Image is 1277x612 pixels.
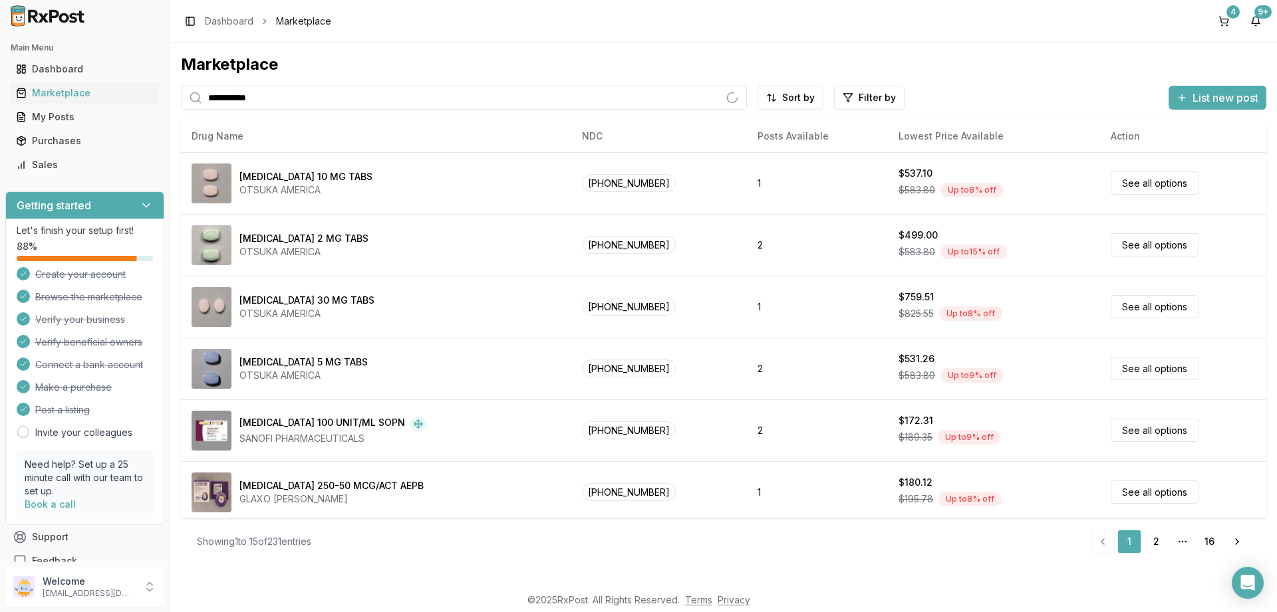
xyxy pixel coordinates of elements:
[35,381,112,394] span: Make a purchase
[13,576,35,597] img: User avatar
[899,476,932,489] div: $180.12
[899,229,938,242] div: $499.00
[582,174,676,192] span: [PHONE_NUMBER]
[1144,530,1168,554] a: 2
[899,183,935,197] span: $583.80
[1169,92,1266,106] a: List new post
[747,276,888,338] td: 1
[1232,567,1264,599] div: Open Intercom Messenger
[181,54,1266,75] div: Marketplace
[747,338,888,399] td: 2
[718,594,750,605] a: Privacy
[11,43,159,53] h2: Main Menu
[11,129,159,153] a: Purchases
[239,479,424,492] div: [MEDICAL_DATA] 250-50 MCG/ACT AEPB
[5,549,164,573] button: Feedback
[5,130,164,152] button: Purchases
[43,588,135,599] p: [EMAIL_ADDRESS][DOMAIN_NAME]
[899,431,932,444] span: $189.35
[239,170,372,183] div: [MEDICAL_DATA] 10 MG TABS
[5,58,164,80] button: Dashboard
[899,352,934,365] div: $531.26
[1226,5,1240,19] div: 4
[899,414,933,427] div: $172.31
[582,359,676,377] span: [PHONE_NUMBER]
[940,183,1004,197] div: Up to 8 % off
[582,483,676,501] span: [PHONE_NUMBER]
[35,290,142,304] span: Browse the marketplace
[17,224,153,237] p: Let's finish your setup first!
[1111,357,1199,380] a: See all options
[582,421,676,439] span: [PHONE_NUMBER]
[1091,530,1250,554] nav: pagination
[5,154,164,175] button: Sales
[192,411,231,451] img: Admelog SoloStar 100 UNIT/ML SOPN
[35,426,132,439] a: Invite your colleagues
[685,594,712,605] a: Terms
[888,120,1100,152] th: Lowest Price Available
[1111,419,1199,442] a: See all options
[1254,5,1272,19] div: 9+
[205,15,253,28] a: Dashboard
[16,110,154,124] div: My Posts
[239,432,426,445] div: SANOFI PHARMACEUTICALS
[11,81,159,105] a: Marketplace
[834,86,905,110] button: Filter by
[939,306,1002,321] div: Up to 8 % off
[582,236,676,254] span: [PHONE_NUMBER]
[35,336,142,349] span: Verify beneficial owners
[192,472,231,512] img: Advair Diskus 250-50 MCG/ACT AEPB
[582,298,676,316] span: [PHONE_NUMBER]
[239,356,368,369] div: [MEDICAL_DATA] 5 MG TABS
[197,535,311,548] div: Showing 1 to 15 of 231 entries
[5,5,90,27] img: RxPost Logo
[899,369,935,382] span: $583.80
[1193,90,1258,106] span: List new post
[1111,233,1199,256] a: See all options
[239,307,374,320] div: OTSUKA AMERICA
[1197,530,1221,554] a: 16
[35,403,90,417] span: Post a listing
[16,158,154,171] div: Sales
[747,399,888,461] td: 2
[899,307,934,320] span: $825.55
[938,492,1002,506] div: Up to 8 % off
[747,461,888,523] td: 1
[938,430,1001,445] div: Up to 9 % off
[1111,171,1199,195] a: See all options
[11,57,159,81] a: Dashboard
[239,492,424,506] div: GLAXO [PERSON_NAME]
[276,15,331,28] span: Marketplace
[17,240,37,253] span: 88 %
[1224,530,1250,554] a: Go to next page
[1100,120,1266,152] th: Action
[899,167,932,180] div: $537.10
[192,349,231,389] img: Abilify 5 MG TABS
[1111,295,1199,318] a: See all options
[1111,480,1199,504] a: See all options
[16,62,154,76] div: Dashboard
[758,86,823,110] button: Sort by
[1245,11,1266,32] button: 9+
[25,498,76,510] a: Book a call
[43,575,135,588] p: Welcome
[859,91,896,104] span: Filter by
[192,163,231,203] img: Abilify 10 MG TABS
[35,268,126,281] span: Create your account
[239,369,368,382] div: OTSUKA AMERICA
[899,290,934,304] div: $759.51
[1213,11,1234,32] button: 4
[5,82,164,104] button: Marketplace
[25,458,145,498] p: Need help? Set up a 25 minute call with our team to set up.
[192,287,231,327] img: Abilify 30 MG TABS
[239,183,372,197] div: OTSUKA AMERICA
[239,416,405,432] div: [MEDICAL_DATA] 100 UNIT/ML SOPN
[239,232,368,245] div: [MEDICAL_DATA] 2 MG TABS
[5,525,164,549] button: Support
[181,120,571,152] th: Drug Name
[239,294,374,307] div: [MEDICAL_DATA] 30 MG TABS
[239,245,368,258] div: OTSUKA AMERICA
[940,368,1004,383] div: Up to 9 % off
[17,197,91,213] h3: Getting started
